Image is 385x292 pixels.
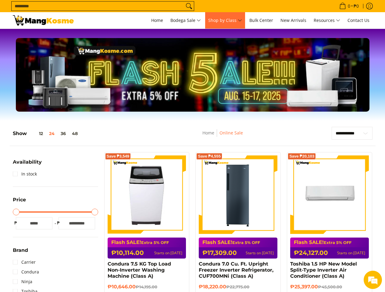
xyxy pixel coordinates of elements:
[13,160,42,165] span: Availability
[13,248,28,253] span: Brand
[13,197,26,202] span: Price
[13,197,26,207] summary: Open
[69,131,81,136] button: 48
[290,155,369,234] img: Toshiba 1.5 HP New Model Split-Type Inverter Air Conditioner (Class A)
[314,17,340,24] span: Resources
[27,131,46,136] button: 12
[13,248,28,257] summary: Open
[347,4,351,8] span: 0
[199,155,277,234] img: Condura 7.0 Cu. Ft. Upright Freezer Inverter Refrigerator, CUF700MNi (Class A)
[107,155,130,158] span: Save ₱3,549
[110,155,184,234] img: condura-7.5kg-topload-non-inverter-washing-machine-class-c-full-view-mang-kosme
[289,155,314,158] span: Save ₱20,103
[198,155,221,158] span: Save ₱4,555
[148,12,166,29] a: Home
[205,12,245,29] a: Shop by Class
[290,261,357,279] a: Toshiba 1.5 HP New Model Split-Type Inverter Air Conditioner (Class A)
[136,284,157,289] del: ₱14,195.00
[55,220,62,226] span: ₱
[280,17,306,23] span: New Arrivals
[353,4,360,8] span: ₱0
[58,131,69,136] button: 36
[13,277,32,287] a: Ninja
[199,261,273,279] a: Condura 7.0 Cu. Ft. Upright Freezer Inverter Refrigerator, CUF700MNi (Class A)
[167,12,204,29] a: Bodega Sale
[80,12,373,29] nav: Main Menu
[13,169,37,179] a: In stock
[208,17,242,24] span: Shop by Class
[108,261,171,279] a: Condura 7.5 KG Top Load Non-Inverter Washing Machine (Class A)
[277,12,309,29] a: New Arrivals
[46,131,58,136] button: 24
[246,12,276,29] a: Bulk Center
[13,15,74,26] img: BREAKING NEWS: Flash 5ale! August 15-17, 2025 l Mang Kosme
[108,284,186,290] h6: ₱10,646.00
[311,12,343,29] a: Resources
[13,257,36,267] a: Carrier
[348,17,369,23] span: Contact Us
[184,2,194,11] button: Search
[170,17,201,24] span: Bodega Sale
[13,220,19,226] span: ₱
[13,130,81,137] h5: Show
[249,17,273,23] span: Bulk Center
[164,129,281,143] nav: Breadcrumbs
[318,284,342,289] del: ₱45,500.00
[151,17,163,23] span: Home
[290,284,369,290] h6: ₱25,397.00
[337,3,361,9] span: •
[344,12,373,29] a: Contact Us
[226,284,249,289] del: ₱22,775.00
[13,160,42,169] summary: Open
[199,284,277,290] h6: ₱18,220.00
[202,130,214,136] a: Home
[13,267,39,277] a: Condura
[219,130,243,136] a: Online Sale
